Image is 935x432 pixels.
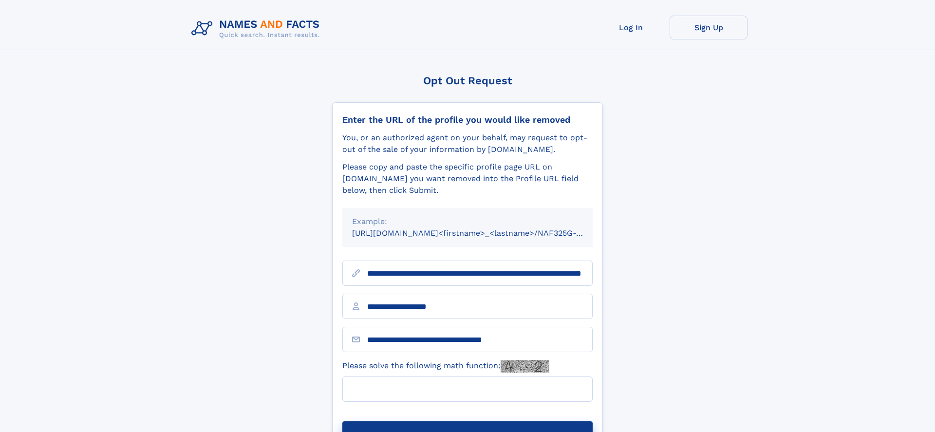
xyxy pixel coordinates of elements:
img: Logo Names and Facts [187,16,328,42]
label: Please solve the following math function: [342,360,549,373]
a: Sign Up [670,16,748,39]
div: Enter the URL of the profile you would like removed [342,114,593,125]
div: Please copy and paste the specific profile page URL on [DOMAIN_NAME] you want removed into the Pr... [342,161,593,196]
div: Opt Out Request [332,75,603,87]
a: Log In [592,16,670,39]
div: Example: [352,216,583,227]
div: You, or an authorized agent on your behalf, may request to opt-out of the sale of your informatio... [342,132,593,155]
small: [URL][DOMAIN_NAME]<firstname>_<lastname>/NAF325G-xxxxxxxx [352,228,611,238]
